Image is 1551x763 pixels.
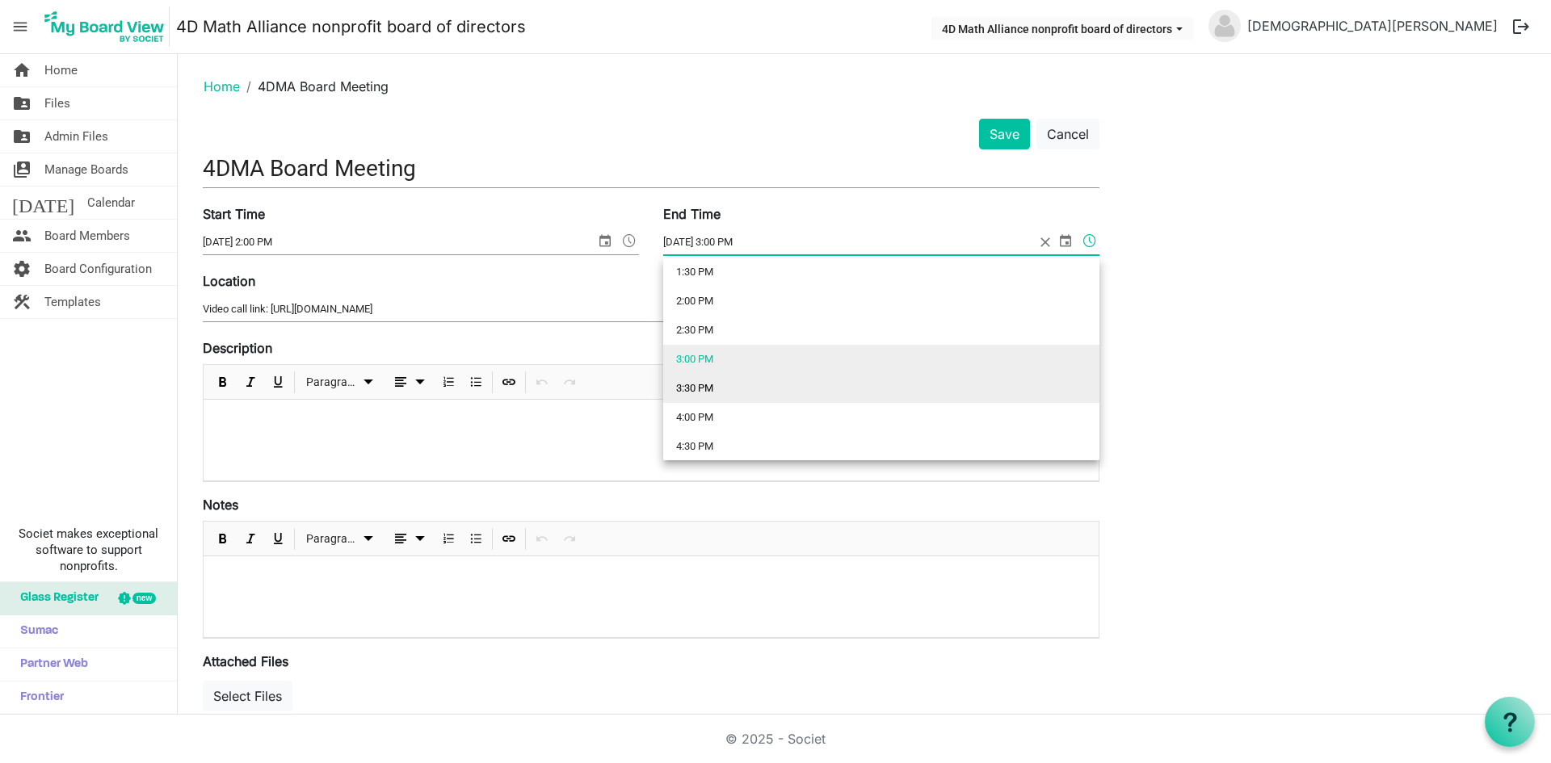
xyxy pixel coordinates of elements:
span: switch_account [12,153,32,186]
div: Formats [297,522,383,555]
button: Italic [240,372,262,392]
span: Partner Web [12,648,88,681]
li: 4:00 PM [663,403,1099,432]
button: Select Files [203,681,292,711]
li: 3:00 PM [663,345,1099,374]
input: Title [203,149,1099,187]
span: Glass Register [12,582,99,614]
div: Alignments [383,365,435,399]
span: Frontier [12,681,64,714]
span: Paragraph [306,372,359,392]
span: Sumac [12,615,58,648]
label: End Time [663,204,721,224]
li: 1:30 PM [663,258,1099,287]
span: Manage Boards [44,153,128,186]
li: 2:30 PM [663,316,1099,345]
span: close [1035,230,1056,254]
div: Numbered List [435,522,462,555]
div: Alignments [383,522,435,555]
button: Bulleted List [465,529,487,549]
button: logout [1504,10,1538,44]
span: Templates [44,286,101,318]
button: Save [979,119,1030,149]
span: [DATE] [12,187,74,219]
button: Paragraph dropdownbutton [301,529,380,549]
button: Numbered List [438,529,460,549]
li: 2:00 PM [663,287,1099,316]
div: Numbered List [435,365,462,399]
span: folder_shared [12,87,32,119]
div: Underline [264,522,292,555]
button: dropdownbutton [385,529,432,549]
button: Underline [267,529,289,549]
div: Insert Link [495,522,523,555]
li: 4DMA Board Meeting [240,77,389,96]
div: Underline [264,365,292,399]
label: Description [203,338,272,358]
div: Insert Link [495,365,523,399]
a: Home [204,78,240,94]
span: people [12,220,32,252]
button: 4D Math Alliance nonprofit board of directors dropdownbutton [931,17,1193,40]
div: Bold [209,365,237,399]
span: select [1056,230,1075,251]
a: 4D Math Alliance nonprofit board of directors [176,10,526,43]
label: Start Time [203,204,265,224]
button: Bulleted List [465,372,487,392]
label: Location [203,271,255,291]
a: © 2025 - Societ [725,731,826,747]
button: Bold [212,529,234,549]
span: Home [44,54,78,86]
div: new [132,593,156,604]
span: select [595,230,615,251]
li: 3:30 PM [663,374,1099,403]
button: Bold [212,372,234,392]
div: Bold [209,522,237,555]
button: Paragraph dropdownbutton [301,372,380,392]
label: Attached Files [203,652,288,671]
div: Formats [297,365,383,399]
span: folder_shared [12,120,32,153]
a: My Board View Logo [40,6,176,47]
span: Files [44,87,70,119]
div: Bulleted List [462,365,490,399]
div: Italic [237,365,264,399]
span: home [12,54,32,86]
div: Bulleted List [462,522,490,555]
button: Italic [240,529,262,549]
li: 4:30 PM [663,432,1099,461]
span: Societ makes exceptional software to support nonprofits. [7,526,170,574]
span: Paragraph [306,529,359,549]
span: menu [5,11,36,42]
div: Italic [237,522,264,555]
span: Board Configuration [44,253,152,285]
button: dropdownbutton [385,372,432,392]
img: My Board View Logo [40,6,170,47]
button: Underline [267,372,289,392]
label: Notes [203,495,238,514]
button: Insert Link [498,529,520,549]
img: no-profile-picture.svg [1208,10,1241,42]
span: settings [12,253,32,285]
span: Board Members [44,220,130,252]
button: Numbered List [438,372,460,392]
button: Insert Link [498,372,520,392]
a: [DEMOGRAPHIC_DATA][PERSON_NAME] [1241,10,1504,42]
span: Calendar [87,187,135,219]
button: Cancel [1036,119,1099,149]
span: Admin Files [44,120,108,153]
span: construction [12,286,32,318]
